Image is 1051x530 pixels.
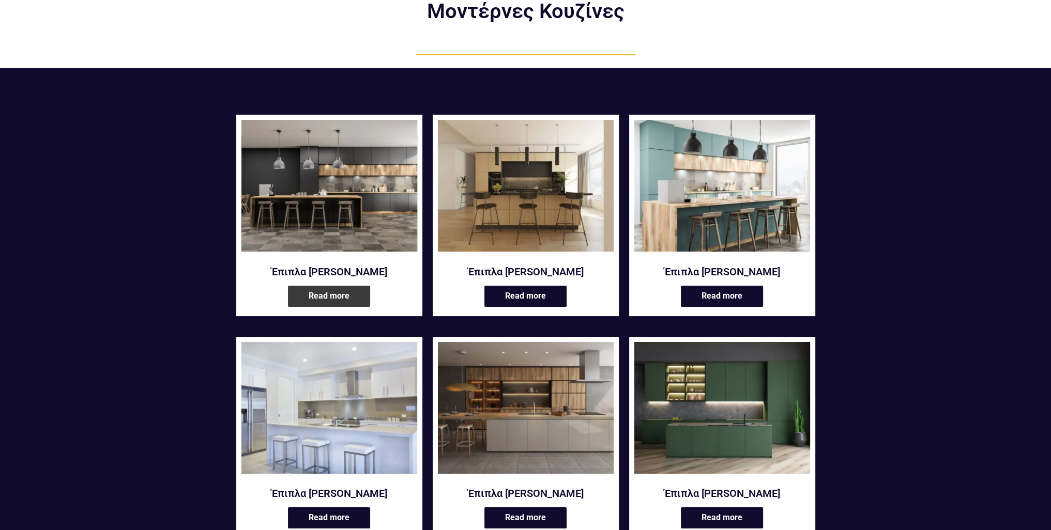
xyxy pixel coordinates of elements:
[634,265,810,278] a: Έπιπλα [PERSON_NAME]
[402,1,650,22] h2: Μοντέρνες Κουζίνες
[438,120,614,258] a: Arashi κουζίνα
[634,342,810,480] a: El Castillo κουζίνα
[484,507,567,528] a: Read more about “Έπιπλα κουζίνας Celebes”
[241,342,417,480] a: Έπιπλα κουζίνας Bondi
[681,507,763,528] a: Read more about “Έπιπλα κουζίνας El Castillo”
[241,120,417,252] img: Μοντέρνα έπιπλα κουζίνας Anakena
[241,120,417,258] a: Anakena κουζίνα
[438,487,614,500] a: Έπιπλα [PERSON_NAME]
[634,487,810,500] a: Έπιπλα [PERSON_NAME]
[288,507,370,528] a: Read more about “Έπιπλα κουζίνας Bondi”
[241,487,417,500] a: Έπιπλα [PERSON_NAME]
[288,286,370,307] a: Read more about “Έπιπλα κουζίνας Anakena”
[438,342,614,480] a: Έπιπλα κουζίνας Celebes
[438,265,614,278] a: Έπιπλα [PERSON_NAME]
[681,286,763,307] a: Read more about “Έπιπλα κουζίνας Beibu”
[241,265,417,278] a: Έπιπλα [PERSON_NAME]
[484,286,567,307] a: Read more about “Έπιπλα κουζίνας Arashi”
[634,120,810,258] a: CUSTOM-ΕΠΙΠΛΑ-ΚΟΥΖΙΝΑΣ-BEIBU-ΣΕ-ΠΡΑΣΙΝΟ-ΧΡΩΜΑ-ΜΕ-ΞΥΛΟ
